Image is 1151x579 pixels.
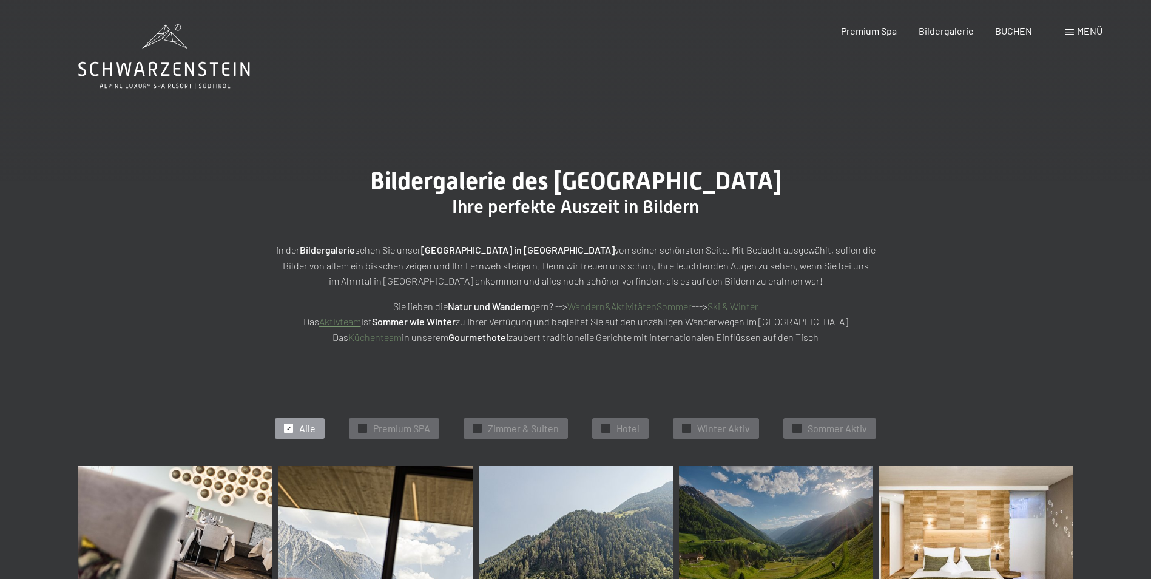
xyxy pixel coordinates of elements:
[299,422,316,435] span: Alle
[300,244,355,256] strong: Bildergalerie
[697,422,750,435] span: Winter Aktiv
[488,422,559,435] span: Zimmer & Suiten
[319,316,361,327] a: Aktivteam
[372,316,456,327] strong: Sommer wie Winter
[452,196,699,217] span: Ihre perfekte Auszeit in Bildern
[707,300,758,312] a: Ski & Winter
[421,244,615,256] strong: [GEOGRAPHIC_DATA] in [GEOGRAPHIC_DATA]
[808,422,867,435] span: Sommer Aktiv
[616,422,640,435] span: Hotel
[841,25,897,36] a: Premium Spa
[272,242,879,289] p: In der sehen Sie unser von seiner schönsten Seite. Mit Bedacht ausgewählt, sollen die Bilder von ...
[475,424,480,433] span: ✓
[448,331,508,343] strong: Gourmethotel
[684,424,689,433] span: ✓
[370,167,781,195] span: Bildergalerie des [GEOGRAPHIC_DATA]
[604,424,609,433] span: ✓
[919,25,974,36] a: Bildergalerie
[1077,25,1102,36] span: Menü
[448,300,530,312] strong: Natur und Wandern
[272,299,879,345] p: Sie lieben die gern? --> ---> Das ist zu Ihrer Verfügung und begleitet Sie auf den unzähligen Wan...
[995,25,1032,36] a: BUCHEN
[360,424,365,433] span: ✓
[348,331,402,343] a: Küchenteam
[567,300,692,312] a: Wandern&AktivitätenSommer
[373,422,430,435] span: Premium SPA
[286,424,291,433] span: ✓
[795,424,800,433] span: ✓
